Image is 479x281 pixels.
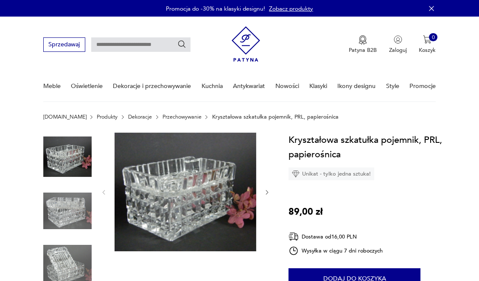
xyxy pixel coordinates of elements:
p: 89,00 zł [289,204,323,219]
img: Ikona medalu [359,35,367,45]
button: Patyna B2B [349,35,377,54]
img: Ikonka użytkownika [394,35,402,44]
a: Ikona medaluPatyna B2B [349,35,377,54]
img: Zdjęcie produktu Kryształowa szkatułka pojemnik, PRL, papierośnica [115,133,256,251]
a: Przechowywanie [162,114,202,120]
a: Ikony designu [337,71,375,101]
a: Produkty [97,114,118,120]
a: Nowości [275,71,299,101]
a: Dekoracje [128,114,152,120]
button: 0Koszyk [419,35,436,54]
a: Sprzedawaj [43,43,85,48]
button: Sprzedawaj [43,37,85,51]
img: Patyna - sklep z meblami i dekoracjami vintage [232,23,260,65]
p: Koszyk [419,46,436,54]
img: Zdjęcie produktu Kryształowa szkatułka pojemnik, PRL, papierośnica [43,133,92,181]
a: Style [386,71,399,101]
a: Kuchnia [202,71,223,101]
div: Dostawa od 16,00 PLN [289,231,383,242]
h1: Kryształowa szkatułka pojemnik, PRL, papierośnica [289,133,445,162]
div: Unikat - tylko jedna sztuka! [289,167,374,180]
a: Oświetlenie [71,71,103,101]
div: Wysyłka w ciągu 7 dni roboczych [289,246,383,256]
button: Szukaj [177,40,187,49]
a: Meble [43,71,61,101]
a: Promocje [409,71,436,101]
a: Dekoracje i przechowywanie [113,71,191,101]
div: 0 [429,33,437,42]
img: Ikona koszyka [423,35,431,44]
img: Zdjęcie produktu Kryształowa szkatułka pojemnik, PRL, papierośnica [43,187,92,235]
img: Ikona dostawy [289,231,299,242]
p: Zaloguj [389,46,407,54]
a: Zobacz produkty [269,5,313,13]
button: Zaloguj [389,35,407,54]
p: Promocja do -30% na klasyki designu! [166,5,265,13]
a: Antykwariat [233,71,265,101]
p: Kryształowa szkatułka pojemnik, PRL, papierośnica [212,114,339,120]
a: [DOMAIN_NAME] [43,114,87,120]
a: Klasyki [309,71,327,101]
img: Ikona diamentu [292,170,300,178]
p: Patyna B2B [349,46,377,54]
